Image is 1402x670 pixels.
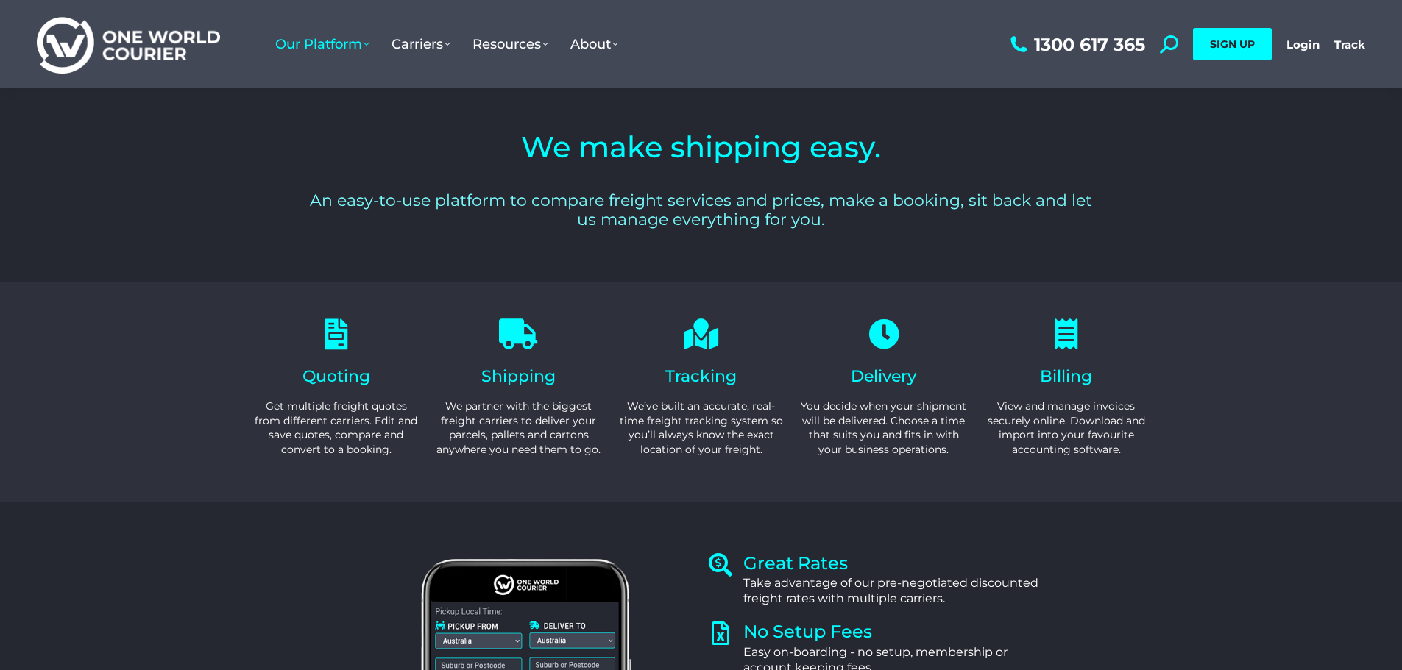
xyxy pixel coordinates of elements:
[800,368,968,385] h2: Delivery
[743,621,872,642] a: No Setup Fees
[264,21,380,67] a: Our Platform
[252,368,420,385] h2: Quoting
[392,36,450,52] span: Carriers
[800,399,968,457] p: You decide when your shipment will be delivered. Choose a time that suits you and fits in with yo...
[743,576,1041,607] div: Take advantage of our pre-negotiated discounted freight rates with multiple carriers.
[306,132,1097,162] h2: We make shipping easy.
[617,368,785,385] h2: Tracking
[983,399,1150,457] p: View and manage invoices securely online. Download and import into your favourite accounting soft...
[570,36,618,52] span: About
[559,21,629,67] a: About
[983,368,1150,385] h2: Billing
[1334,38,1365,51] a: Track
[37,15,220,74] img: One World Courier
[1286,38,1320,51] a: Login
[435,399,603,457] p: We partner with the biggest freight carriers to deliver your parcels, pallets and cartons anywher...
[252,399,420,457] p: Get multiple freight quotes from different carriers. Edit and save quotes, compare and convert to...
[1210,38,1255,51] span: SIGN UP
[617,399,785,457] p: We’ve built an accurate, real-time freight tracking system so you’ll always know the exact locati...
[275,36,369,52] span: Our Platform
[461,21,559,67] a: Resources
[743,552,848,574] a: Great Rates
[435,368,603,385] h2: Shipping
[1007,35,1145,54] a: 1300 617 365
[472,36,548,52] span: Resources
[1193,28,1272,60] a: SIGN UP
[380,21,461,67] a: Carriers
[306,191,1097,230] h2: An easy-to-use platform to compare freight services and prices, make a booking, sit back and let ...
